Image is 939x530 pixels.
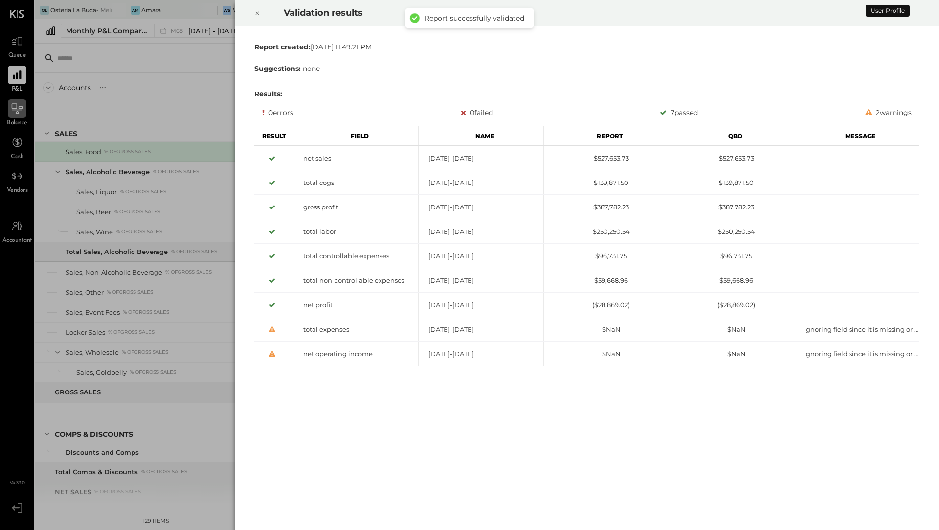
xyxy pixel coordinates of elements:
[284,0,808,25] h2: Validation results
[293,126,419,146] div: Field
[419,126,544,146] div: Name
[669,126,794,146] div: Qbo
[669,300,794,310] div: ($28,869.02)
[293,203,418,212] div: gross profit
[544,252,669,261] div: $96,731.75
[254,90,282,98] b: Results:
[544,325,669,334] div: $NaN
[544,126,669,146] div: Report
[419,276,543,285] div: [DATE]-[DATE]
[293,154,418,163] div: net sales
[293,276,418,285] div: total non-controllable expenses
[293,300,418,310] div: net profit
[419,349,543,359] div: [DATE]-[DATE]
[425,14,524,23] div: Report successfully validated
[544,203,669,212] div: $387,782.23
[794,325,919,334] div: ignoring field since it is missing or hidden from report
[794,349,919,359] div: ignoring field since it is missing or hidden from report
[293,325,418,334] div: total expenses
[419,325,543,334] div: [DATE]-[DATE]
[293,252,418,261] div: total controllable expenses
[262,107,293,118] div: 0 errors
[419,227,543,236] div: [DATE]-[DATE]
[293,178,418,187] div: total cogs
[419,203,543,212] div: [DATE]-[DATE]
[544,227,669,236] div: $250,250.54
[254,42,919,52] div: [DATE] 11:49:21 PM
[419,252,543,261] div: [DATE]-[DATE]
[669,276,794,285] div: $59,668.96
[419,154,543,163] div: [DATE]-[DATE]
[544,276,669,285] div: $59,668.96
[293,227,418,236] div: total labor
[303,64,320,73] span: none
[865,107,912,118] div: 2 warnings
[254,126,293,146] div: Result
[419,300,543,310] div: [DATE]-[DATE]
[669,227,794,236] div: $250,250.54
[254,43,311,51] b: Report created:
[669,154,794,163] div: $527,653.73
[669,203,794,212] div: $387,782.23
[544,154,669,163] div: $527,653.73
[544,178,669,187] div: $139,871.50
[866,5,910,17] div: User Profile
[544,349,669,359] div: $NaN
[461,107,493,118] div: 0 failed
[669,178,794,187] div: $139,871.50
[669,252,794,261] div: $96,731.75
[660,107,698,118] div: 7 passed
[669,349,794,359] div: $NaN
[293,349,418,359] div: net operating income
[544,300,669,310] div: ($28,869.02)
[794,126,919,146] div: Message
[419,178,543,187] div: [DATE]-[DATE]
[669,325,794,334] div: $NaN
[254,64,301,73] b: Suggestions:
